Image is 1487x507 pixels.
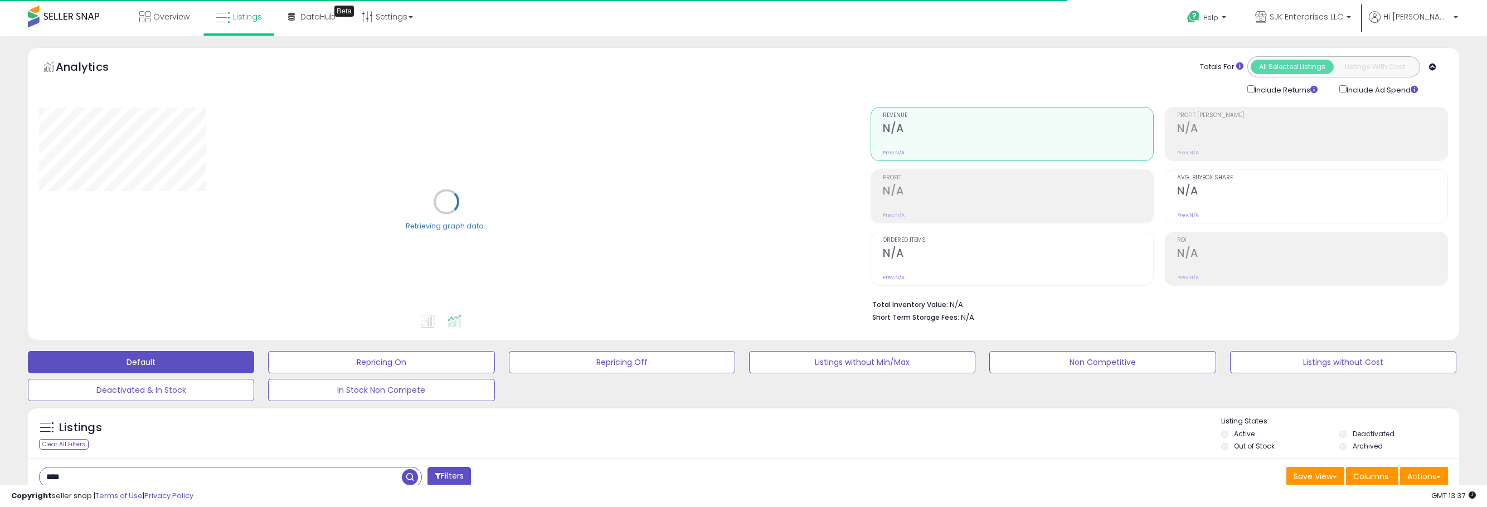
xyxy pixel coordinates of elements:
a: Hi [PERSON_NAME] [1369,11,1458,36]
h2: N/A [1177,184,1447,199]
span: Hi [PERSON_NAME] [1383,11,1450,22]
label: Deactivated [1353,429,1394,438]
p: Listing States: [1221,416,1459,427]
button: Actions [1400,467,1448,486]
button: In Stock Non Compete [268,379,494,401]
button: Non Competitive [989,351,1216,373]
button: Repricing Off [509,351,735,373]
h2: N/A [883,247,1153,262]
small: Prev: N/A [1177,274,1199,281]
span: N/A [961,312,974,323]
button: Repricing On [268,351,494,373]
a: Help [1178,2,1237,36]
div: seller snap | | [11,491,193,501]
h2: N/A [883,184,1153,199]
button: Listings With Cost [1333,60,1416,74]
small: Prev: N/A [883,149,905,156]
small: Prev: N/A [883,274,905,281]
small: Prev: N/A [1177,212,1199,218]
span: Columns [1353,471,1388,482]
button: Filters [427,467,471,486]
button: All Selected Listings [1251,60,1334,74]
label: Active [1234,429,1255,438]
small: Prev: N/A [883,212,905,218]
div: Clear All Filters [39,439,89,450]
span: 2025-08-11 13:37 GMT [1431,490,1476,501]
b: Short Term Storage Fees: [872,313,959,322]
h2: N/A [1177,122,1447,137]
h2: N/A [1177,247,1447,262]
label: Archived [1353,441,1383,451]
button: Save View [1286,467,1344,486]
label: Out of Stock [1234,441,1275,451]
span: Revenue [883,113,1153,119]
span: DataHub [300,11,336,22]
button: Deactivated & In Stock [28,379,254,401]
div: Totals For [1200,62,1243,72]
span: Avg. Buybox Share [1177,175,1447,181]
span: SJK Enterprises LLC [1270,11,1343,22]
button: Default [28,351,254,373]
button: Columns [1346,467,1398,486]
h5: Listings [59,420,102,436]
li: N/A [872,297,1440,310]
div: Include Returns [1239,83,1331,96]
b: Total Inventory Value: [872,300,948,309]
a: Terms of Use [95,490,143,501]
i: Get Help [1187,10,1201,24]
span: Profit [PERSON_NAME] [1177,113,1447,119]
span: ROI [1177,237,1447,243]
a: Privacy Policy [144,490,193,501]
div: Tooltip anchor [334,6,354,17]
div: Include Ad Spend [1331,83,1436,96]
strong: Copyright [11,490,52,501]
h2: N/A [883,122,1153,137]
small: Prev: N/A [1177,149,1199,156]
button: Listings without Cost [1230,351,1456,373]
span: Overview [153,11,189,22]
span: Ordered Items [883,237,1153,243]
button: Listings without Min/Max [749,351,975,373]
span: Listings [233,11,262,22]
span: Help [1203,13,1218,22]
h5: Analytics [56,59,130,77]
span: Profit [883,175,1153,181]
div: Retrieving graph data.. [406,221,487,231]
